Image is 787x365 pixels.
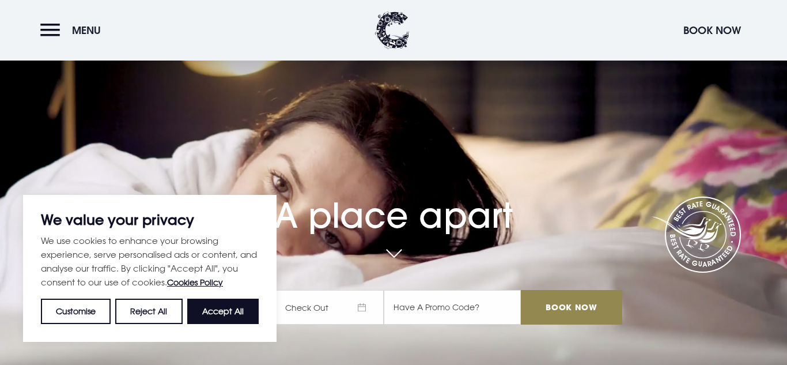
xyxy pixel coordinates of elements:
button: Accept All [187,299,259,324]
input: Have A Promo Code? [384,290,521,325]
p: We value your privacy [41,213,259,227]
div: We value your privacy [23,195,277,342]
a: Cookies Policy [167,277,223,287]
input: Book Now [521,290,622,325]
button: Customise [41,299,111,324]
button: Reject All [115,299,182,324]
span: Check Out [274,290,384,325]
img: Clandeboye Lodge [375,12,410,49]
h1: A place apart [165,172,622,236]
button: Menu [40,18,107,43]
p: We use cookies to enhance your browsing experience, serve personalised ads or content, and analys... [41,234,259,289]
span: Menu [72,24,101,37]
button: Book Now [678,18,747,43]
